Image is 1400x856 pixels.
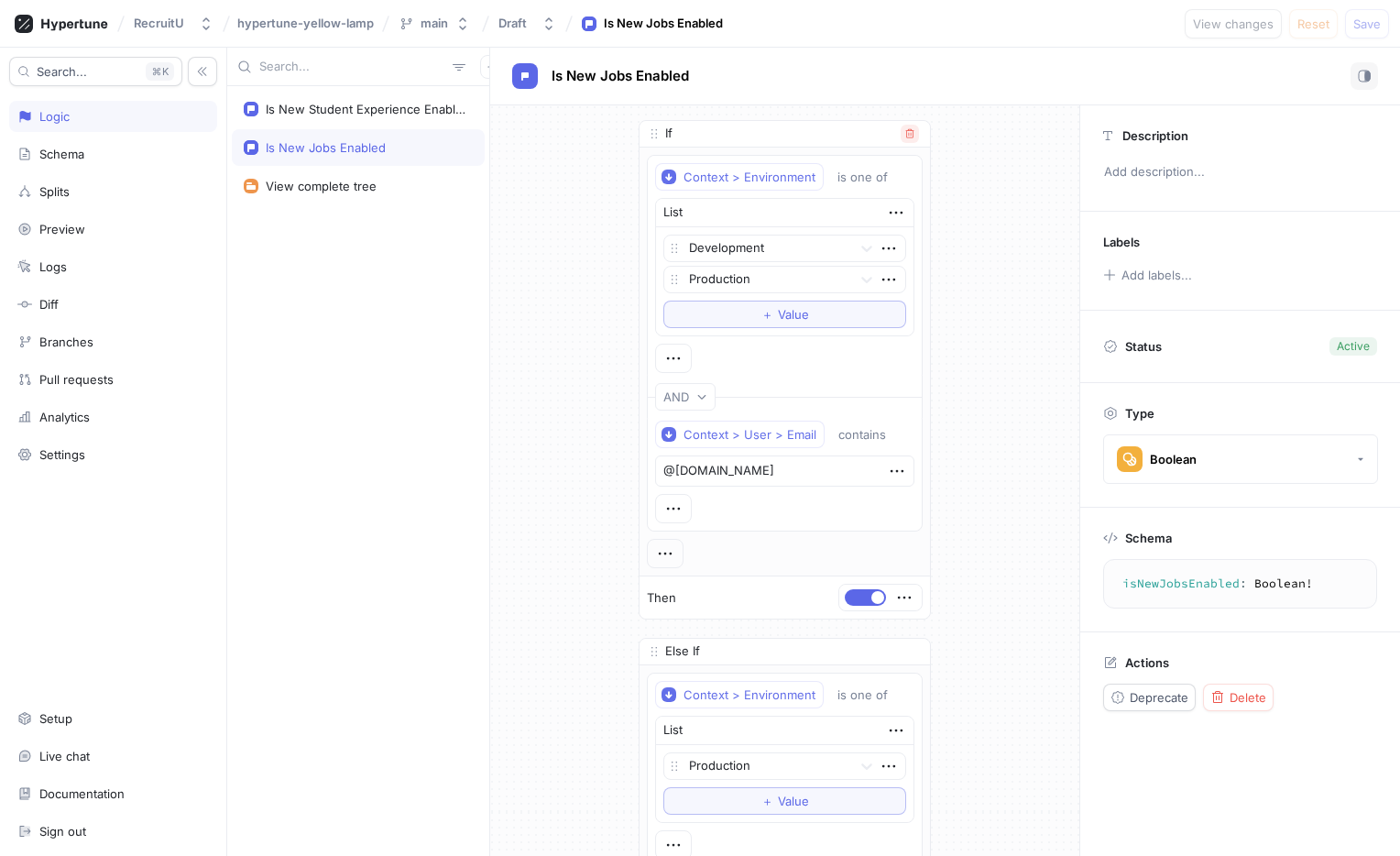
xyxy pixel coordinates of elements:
div: Branches [39,335,93,349]
div: Context > Environment [684,687,815,703]
div: is one of [837,687,888,703]
span: Delete [1230,692,1266,703]
div: Documentation [39,786,125,801]
div: main [421,16,448,31]
div: Diff [39,297,59,312]
a: Documentation [9,778,217,809]
button: Deprecate [1103,684,1196,711]
div: List [663,203,683,222]
div: is one of [837,170,888,185]
p: Description [1122,128,1188,143]
button: contains [830,421,913,448]
p: Then [647,589,676,608]
span: View changes [1193,18,1274,29]
div: contains [838,427,886,443]
div: Pull requests [39,372,114,387]
button: Context > User > Email [655,421,825,448]
button: main [391,8,477,38]
div: Live chat [39,749,90,763]
span: Search... [37,66,87,77]
span: Value [778,309,809,320]
button: ＋Value [663,787,906,815]
p: Add description... [1096,157,1384,188]
button: AND [655,383,716,411]
div: Context > Environment [684,170,815,185]
p: If [665,125,673,143]
span: ＋ [761,309,773,320]
div: Preview [39,222,85,236]
input: Search... [259,58,445,76]
button: is one of [829,163,914,191]
button: Draft [491,8,563,38]
div: Is New Jobs Enabled [604,15,723,33]
p: Actions [1125,655,1169,670]
div: Is New Student Experience Enabled [266,102,465,116]
span: ＋ [761,796,773,807]
div: RecruitU [134,16,184,31]
span: Reset [1297,18,1329,29]
textarea: isNewJobsEnabled: Boolean! [1111,567,1369,600]
button: RecruitU [126,8,221,38]
p: Else If [665,642,700,661]
div: Settings [39,447,85,462]
textarea: @[DOMAIN_NAME] [655,455,914,487]
div: K [146,62,174,81]
button: Search...K [9,57,182,86]
span: hypertune-yellow-lamp [237,16,374,29]
div: Logic [39,109,70,124]
span: Is New Jobs Enabled [552,69,689,83]
p: Type [1125,406,1154,421]
span: Deprecate [1130,692,1188,703]
div: Sign out [39,824,86,839]
div: Draft [498,16,527,31]
p: Labels [1103,235,1140,249]
button: Context > Environment [655,681,824,708]
button: Add labels... [1097,263,1198,287]
div: Boolean [1150,452,1197,467]
span: Value [778,796,809,807]
div: View complete tree [266,179,377,193]
button: Save [1345,9,1389,38]
button: Context > Environment [655,163,824,191]
p: Status [1125,334,1162,359]
button: ＋Value [663,301,906,328]
div: Splits [39,184,70,199]
div: Setup [39,711,72,726]
div: Context > User > Email [684,427,816,443]
div: AND [663,390,689,405]
p: Schema [1125,531,1172,545]
button: Boolean [1103,434,1378,484]
button: is one of [829,681,914,708]
span: Save [1353,18,1381,29]
div: Is New Jobs Enabled [266,140,386,155]
div: Analytics [39,410,90,424]
div: Schema [39,147,84,161]
div: Logs [39,259,67,274]
div: List [663,721,683,740]
div: Active [1337,338,1370,355]
button: View changes [1185,9,1282,38]
button: Delete [1203,684,1274,711]
button: Reset [1289,9,1338,38]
